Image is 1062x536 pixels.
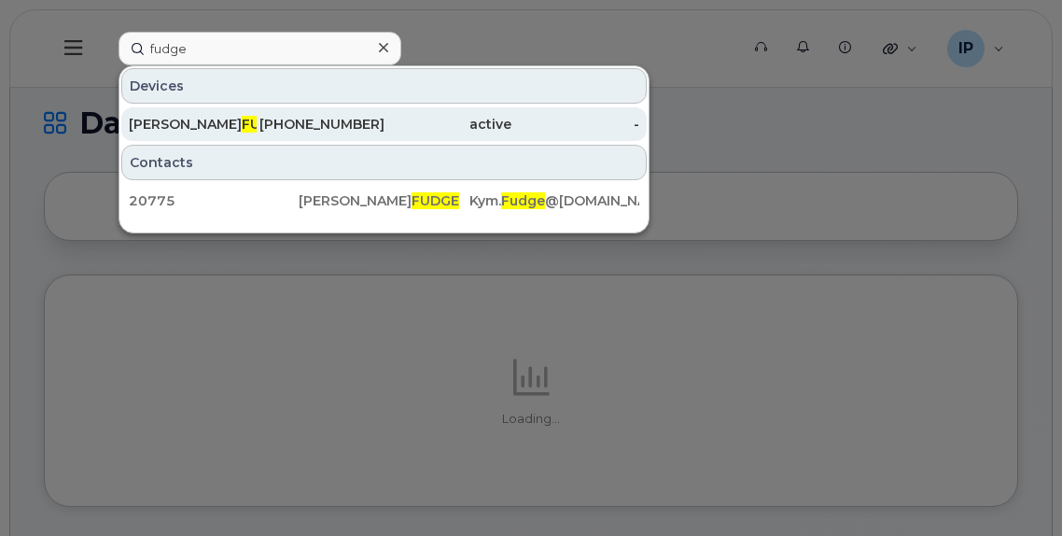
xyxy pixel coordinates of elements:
[511,115,639,134] div: -
[129,115,257,134] div: [PERSON_NAME]
[121,107,647,141] a: [PERSON_NAME]FUDGE[PHONE_NUMBER]active-
[384,115,512,134] div: active
[121,145,647,180] div: Contacts
[412,192,459,209] span: FUDGE
[501,192,545,209] span: Fudge
[121,68,647,104] div: Devices
[299,191,468,210] div: [PERSON_NAME]
[242,116,289,133] span: FUDGE
[121,184,647,218] a: 20775[PERSON_NAME]FUDGEKym.Fudge@[DOMAIN_NAME]
[129,191,299,210] div: 20775
[469,191,639,210] div: Kym. @[DOMAIN_NAME]
[257,115,384,134] div: [PHONE_NUMBER]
